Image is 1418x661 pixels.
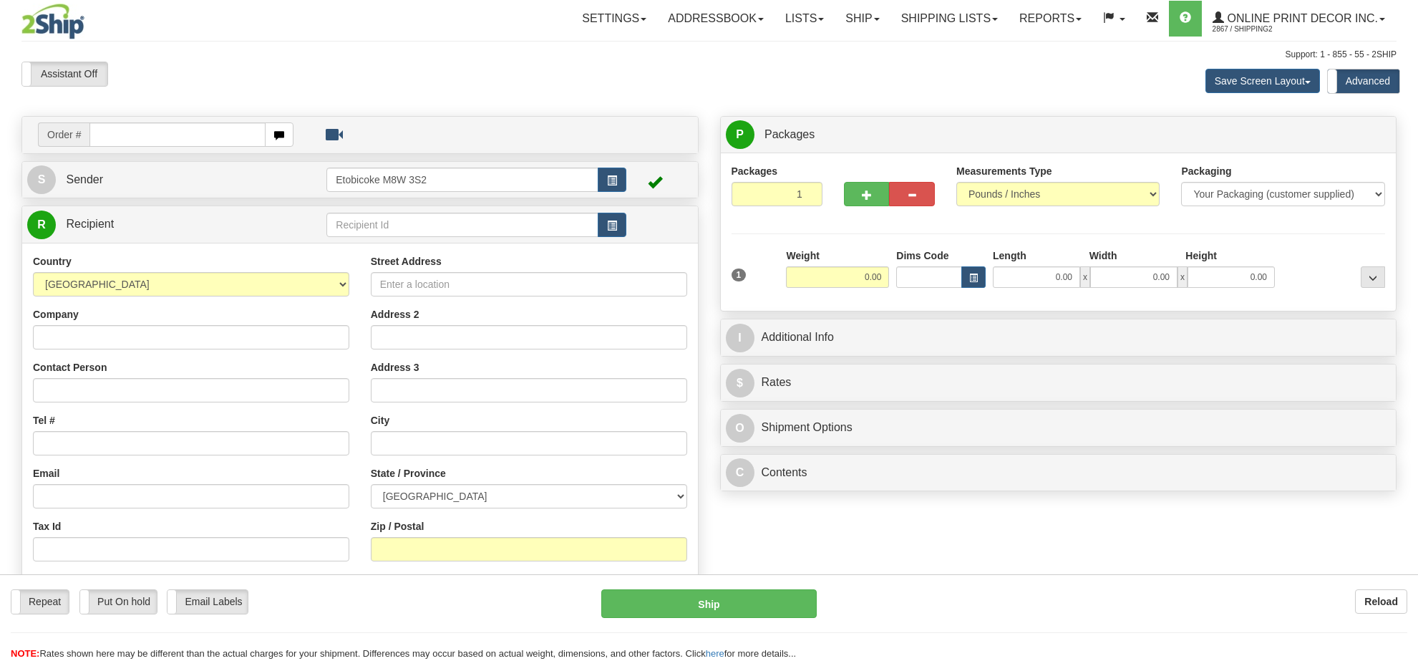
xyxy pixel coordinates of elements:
[66,218,114,230] span: Recipient
[27,165,56,194] span: S
[726,120,754,149] span: P
[1080,266,1090,288] span: x
[371,466,446,481] label: State / Province
[1355,589,1407,614] button: Reload
[11,590,69,613] label: Repeat
[33,519,61,534] label: Tax Id
[890,1,1009,37] a: Shipping lists
[27,210,293,239] a: R Recipient
[774,1,835,37] a: Lists
[1185,249,1217,263] label: Height
[1177,266,1188,288] span: x
[1181,164,1231,178] label: Packaging
[1089,249,1117,263] label: Width
[33,360,107,375] label: Contact Person
[371,572,442,587] label: Recipient Type
[956,164,1052,178] label: Measurements Type
[896,249,948,263] label: Dims Code
[326,213,598,237] input: Recipient Id
[732,269,747,281] span: 1
[726,324,754,352] span: I
[1009,1,1092,37] a: Reports
[764,128,815,140] span: Packages
[27,211,56,239] span: R
[33,413,55,428] label: Tel #
[33,307,79,322] label: Company
[371,413,389,428] label: City
[706,648,724,659] a: here
[1364,596,1398,607] b: Reload
[371,360,419,375] label: Address 3
[21,4,84,39] img: logo2867.jpg
[1385,257,1417,403] iframe: chat widget
[38,122,89,147] span: Order #
[657,1,774,37] a: Addressbook
[66,173,103,185] span: Sender
[11,648,39,659] span: NOTE:
[1224,12,1378,24] span: Online Print Decor Inc.
[371,519,424,534] label: Zip / Postal
[726,414,754,443] span: O
[1213,22,1320,37] span: 2867 / Shipping2
[1205,69,1320,93] button: Save Screen Layout
[726,458,1392,488] a: CContents
[601,589,816,618] button: Ship
[835,1,890,37] a: Ship
[33,254,72,269] label: Country
[1361,266,1385,288] div: ...
[786,249,819,263] label: Weight
[167,590,247,613] label: Email Labels
[33,466,59,481] label: Email
[726,120,1392,150] a: P Packages
[371,254,442,269] label: Street Address
[993,249,1026,263] label: Length
[371,272,687,296] input: Enter a location
[732,164,778,178] label: Packages
[27,165,326,195] a: S Sender
[726,369,754,397] span: $
[726,368,1392,397] a: $Rates
[21,49,1397,61] div: Support: 1 - 855 - 55 - 2SHIP
[80,590,156,613] label: Put On hold
[571,1,657,37] a: Settings
[1202,1,1396,37] a: Online Print Decor Inc. 2867 / Shipping2
[726,458,754,487] span: C
[726,323,1392,352] a: IAdditional Info
[22,62,107,85] label: Assistant Off
[33,572,87,587] label: Residential
[540,572,687,601] label: Save / Update in Address Book
[326,168,598,192] input: Sender Id
[371,307,419,322] label: Address 2
[726,413,1392,443] a: OShipment Options
[1328,69,1399,92] label: Advanced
